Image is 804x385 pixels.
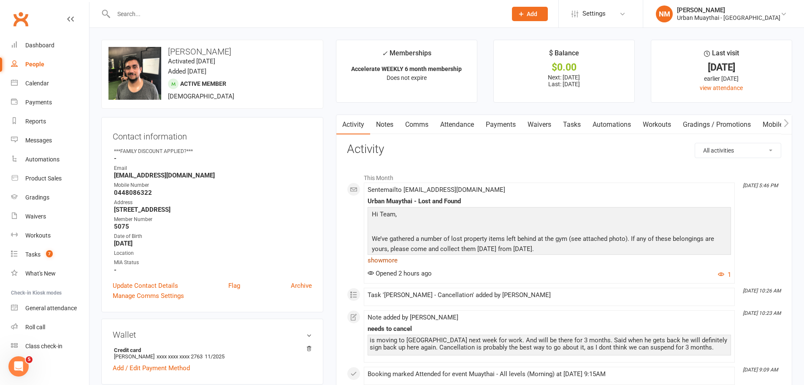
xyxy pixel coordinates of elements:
[114,223,312,230] strong: 5075
[11,299,89,318] a: General attendance kiosk mode
[480,115,522,134] a: Payments
[114,181,312,189] div: Mobile Number
[757,115,802,134] a: Mobile App
[25,232,51,239] div: Workouts
[168,93,234,100] span: [DEMOGRAPHIC_DATA]
[434,115,480,134] a: Attendance
[114,147,312,156] div: ***FAMILY DISCOUNT APPLIED?***
[501,63,627,72] div: $0.00
[11,207,89,226] a: Waivers
[587,115,637,134] a: Automations
[387,74,427,81] span: Does not expire
[114,240,312,247] strong: [DATE]
[368,325,731,333] div: needs to cancel
[25,343,62,350] div: Class check-in
[113,291,184,301] a: Manage Comms Settings
[368,270,432,277] span: Opened 2 hours ago
[25,42,54,49] div: Dashboard
[25,305,77,311] div: General attendance
[370,209,729,221] p: Hi Team,
[743,288,781,294] i: [DATE] 10:26 AM
[25,251,41,258] div: Tasks
[368,186,505,194] span: Sent email to [EMAIL_ADDRESS][DOMAIN_NAME]
[368,292,731,299] div: Task '[PERSON_NAME] - Cancellation' added by [PERSON_NAME]
[704,48,739,63] div: Last visit
[114,172,312,179] strong: [EMAIL_ADDRESS][DOMAIN_NAME]
[11,55,89,74] a: People
[26,356,32,363] span: 5
[114,189,312,197] strong: 0448086322
[113,346,312,361] li: [PERSON_NAME]
[11,93,89,112] a: Payments
[205,353,225,360] span: 11/2025
[25,80,49,87] div: Calendar
[743,183,778,188] i: [DATE] 5:46 PM
[228,281,240,291] a: Flag
[10,8,31,30] a: Clubworx
[25,175,62,182] div: Product Sales
[108,47,161,100] img: image1707092030.png
[501,74,627,87] p: Next: [DATE] Last: [DATE]
[291,281,312,291] a: Archive
[370,337,729,351] div: is moving to [GEOGRAPHIC_DATA] next week for work. And will be there for 3 months. Said when he g...
[114,232,312,240] div: Date of Birth
[114,347,308,353] strong: Credit card
[114,266,312,274] strong: -
[11,36,89,55] a: Dashboard
[168,57,215,65] time: Activated [DATE]
[637,115,677,134] a: Workouts
[114,155,312,162] strong: -
[659,74,784,83] div: earlier [DATE]
[11,245,89,264] a: Tasks 7
[114,249,312,257] div: Location
[113,330,312,339] h3: Wallet
[11,112,89,131] a: Reports
[11,169,89,188] a: Product Sales
[527,11,537,17] span: Add
[114,164,312,172] div: Email
[11,264,89,283] a: What's New
[347,143,781,156] h3: Activity
[25,194,49,201] div: Gradings
[382,49,387,57] i: ✓
[677,115,757,134] a: Gradings / Promotions
[368,198,731,205] div: Urban Muaythai - Lost and Found
[659,63,784,72] div: [DATE]
[11,226,89,245] a: Workouts
[743,367,778,373] i: [DATE] 9:09 AM
[25,270,56,277] div: What's New
[370,234,729,256] p: We’ve gathered a number of lost property items left behind at the gym (see attached photo). If an...
[11,318,89,337] a: Roll call
[557,115,587,134] a: Tasks
[677,6,780,14] div: [PERSON_NAME]
[108,47,316,56] h3: [PERSON_NAME]
[113,281,178,291] a: Update Contact Details
[368,371,731,378] div: Booking marked Attended for event Muaythai - All levels (Morning) at [DATE] 9:15AM
[11,188,89,207] a: Gradings
[368,314,731,321] div: Note added by [PERSON_NAME]
[582,4,606,23] span: Settings
[25,61,44,68] div: People
[25,118,46,125] div: Reports
[114,206,312,213] strong: [STREET_ADDRESS]
[382,48,431,63] div: Memberships
[700,85,743,91] a: view attendance
[336,115,370,134] a: Activity
[114,259,312,267] div: MIA Status
[11,150,89,169] a: Automations
[168,68,206,75] time: Added [DATE]
[368,254,731,266] a: show more
[549,48,579,63] div: $ Balance
[113,128,312,141] h3: Contact information
[677,14,780,22] div: Urban Muaythai - [GEOGRAPHIC_DATA]
[114,199,312,207] div: Address
[522,115,557,134] a: Waivers
[111,8,501,20] input: Search...
[25,99,52,106] div: Payments
[113,363,190,373] a: Add / Edit Payment Method
[512,7,548,21] button: Add
[399,115,434,134] a: Comms
[25,324,45,330] div: Roll call
[656,5,673,22] div: NM
[8,356,29,377] iframe: Intercom live chat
